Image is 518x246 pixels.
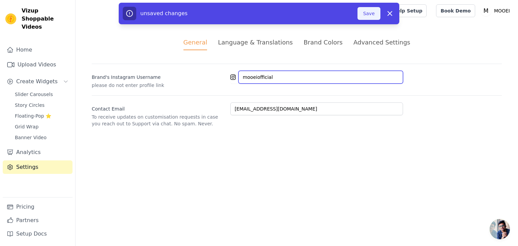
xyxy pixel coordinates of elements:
a: Slider Carousels [11,90,73,99]
span: Floating-Pop ⭐ [15,113,51,119]
span: unsaved changes [140,10,188,17]
a: Banner Video [11,133,73,142]
a: Settings [3,160,73,174]
p: please do not enter profile link [92,82,225,89]
span: Grid Wrap [15,123,38,130]
button: Save [357,7,380,20]
a: Upload Videos [3,58,73,71]
div: Language & Translations [218,38,293,47]
a: Story Circles [11,100,73,110]
label: Contact Email [92,103,225,112]
span: Slider Carousels [15,91,53,98]
a: Home [3,43,73,57]
a: Analytics [3,146,73,159]
div: Advanced Settings [353,38,410,47]
a: Floating-Pop ⭐ [11,111,73,121]
span: Create Widgets [16,78,58,86]
div: General [183,38,207,50]
span: Banner Video [15,134,47,141]
span: Story Circles [15,102,45,109]
a: Grid Wrap [11,122,73,131]
div: Brand Colors [304,38,343,47]
button: Create Widgets [3,75,73,88]
p: To receive updates on customisation requests in case you reach out to Support via chat. No spam. ... [92,114,225,127]
a: Pricing [3,200,73,214]
div: Open chat [490,219,510,239]
label: Brand's Instagram Username [92,71,225,81]
a: Setup Docs [3,227,73,241]
a: Partners [3,214,73,227]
